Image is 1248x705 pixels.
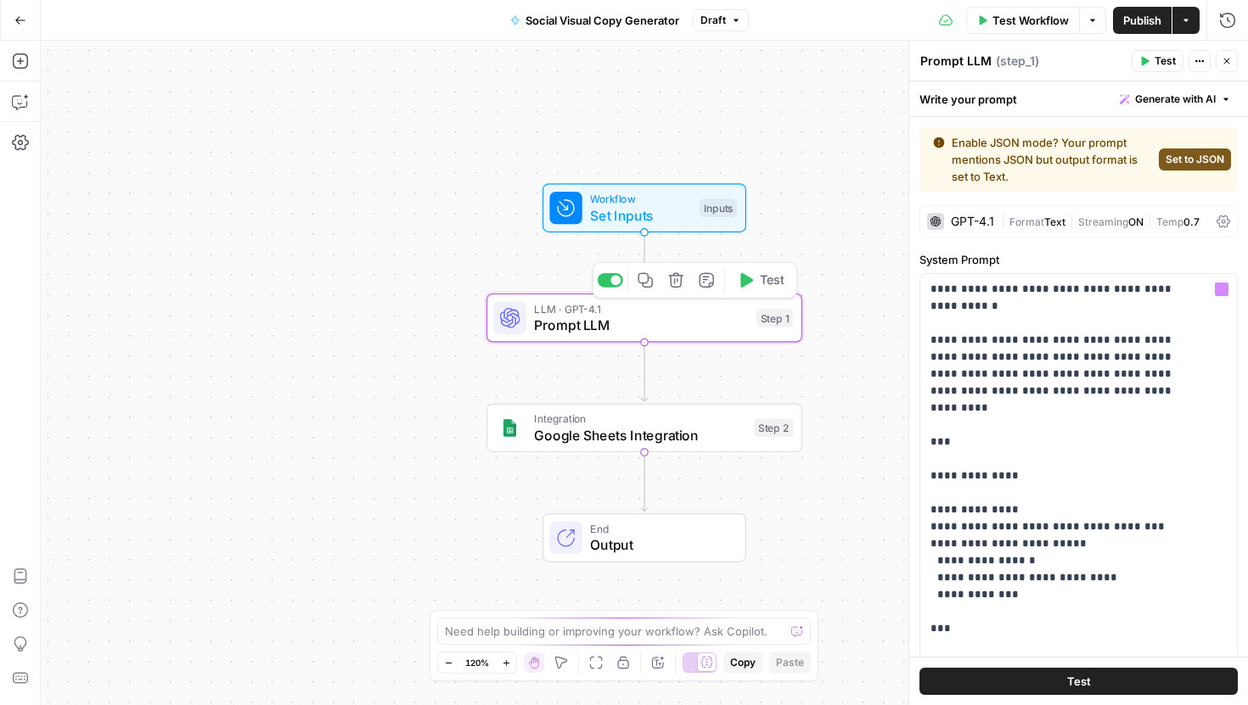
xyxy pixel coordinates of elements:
[933,134,1152,185] div: Enable JSON mode? Your prompt mentions JSON but output format is set to Text.
[730,655,756,670] span: Copy
[500,7,689,34] button: Social Visual Copy Generator
[723,652,762,674] button: Copy
[693,9,749,31] button: Draft
[1183,215,1200,228] span: 0.7
[1067,673,1091,690] span: Test
[1156,215,1183,228] span: Temp
[1113,7,1172,34] button: Publish
[755,419,794,438] div: Step 2
[1113,88,1238,110] button: Generate with AI
[919,668,1238,695] button: Test
[996,53,1039,70] span: ( step_1 )
[1065,212,1078,229] span: |
[1128,215,1144,228] span: ON
[909,81,1248,116] div: Write your prompt
[756,309,793,327] div: Step 1
[700,199,737,217] div: Inputs
[590,191,691,207] span: Workflow
[1009,215,1044,228] span: Format
[526,12,679,29] span: Social Visual Copy Generator
[776,655,804,670] span: Paste
[1166,152,1224,167] span: Set to JSON
[641,232,647,292] g: Edge from start to step_1
[1159,148,1231,171] button: Set to JSON
[486,404,802,453] div: IntegrationGoogle Sheets IntegrationStep 2
[534,425,746,445] span: Google Sheets Integration
[919,251,1238,268] label: System Prompt
[992,12,1069,29] span: Test Workflow
[966,7,1079,34] button: Test Workflow
[951,215,994,227] div: GPT-4.1
[534,411,746,427] span: Integration
[769,652,811,674] button: Paste
[486,294,802,343] div: LLM · GPT-4.1Prompt LLMStep 1Test
[641,452,647,512] g: Edge from step_2 to end
[1044,215,1065,228] span: Text
[1144,212,1156,229] span: |
[486,183,802,232] div: WorkflowSet InputsInputs
[1135,92,1216,107] span: Generate with AI
[590,521,728,537] span: End
[534,315,748,335] span: Prompt LLM
[1001,212,1009,229] span: |
[1078,215,1128,228] span: Streaming
[1132,50,1183,72] button: Test
[534,300,748,316] span: LLM · GPT-4.1
[920,53,992,70] textarea: Prompt LLM
[486,513,802,562] div: EndOutput
[590,534,728,555] span: Output
[641,343,647,402] g: Edge from step_1 to step_2
[1155,53,1176,69] span: Test
[500,417,520,438] img: Group%201%201.png
[1123,12,1161,29] span: Publish
[590,205,691,226] span: Set Inputs
[465,656,489,669] span: 120%
[700,13,726,28] span: Draft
